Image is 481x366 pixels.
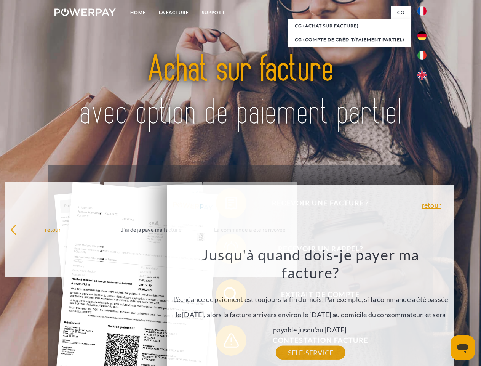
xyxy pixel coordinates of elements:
iframe: Bouton de lancement de la fenêtre de messagerie [451,335,475,360]
h3: Jusqu'à quand dois-je payer ma facture? [172,246,450,282]
div: retour [10,224,96,234]
img: en [417,71,427,80]
div: J'ai déjà payé ma facture [109,224,194,234]
img: title-powerpay_fr.svg [73,37,408,146]
a: CG [391,6,411,19]
a: CG (achat sur facture) [288,19,411,33]
img: de [417,31,427,40]
div: L'échéance de paiement est toujours la fin du mois. Par exemple, si la commande a été passée le [... [172,246,450,353]
a: SELF-SERVICE [276,346,345,360]
img: fr [417,6,427,16]
img: it [417,51,427,60]
a: CG (Compte de crédit/paiement partiel) [288,33,411,47]
a: Support [195,6,232,19]
a: retour [422,202,441,209]
img: logo-powerpay-white.svg [54,8,116,16]
a: Home [124,6,152,19]
a: LA FACTURE [152,6,195,19]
